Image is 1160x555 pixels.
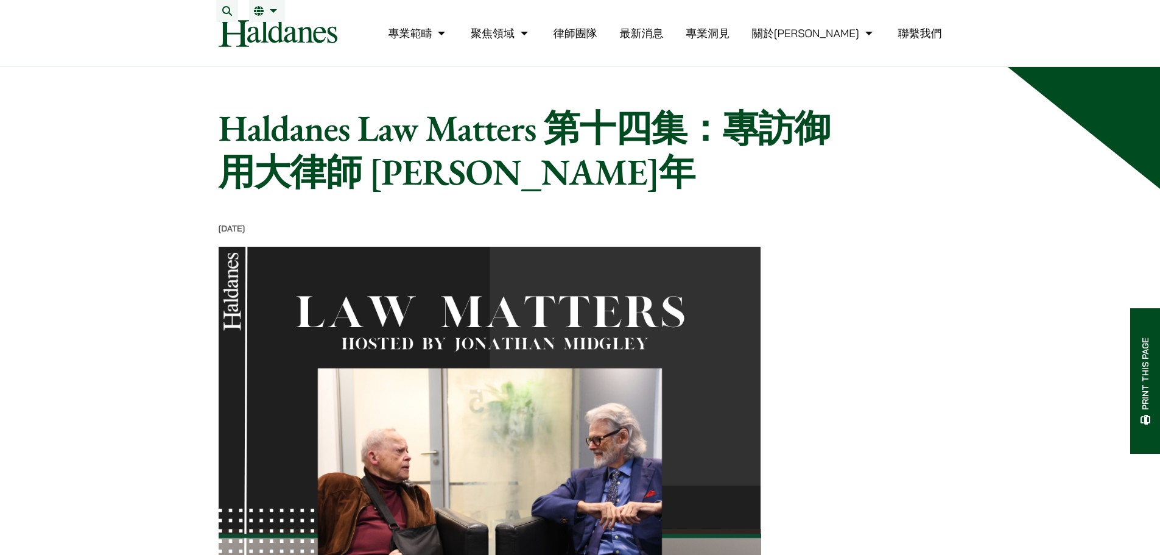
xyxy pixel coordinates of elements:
[686,26,729,40] a: 專業洞見
[471,26,531,40] a: 聚焦領域
[219,19,337,47] img: Logo of Haldanes
[898,26,942,40] a: 聯繫我們
[752,26,876,40] a: 關於何敦
[219,223,245,234] time: [DATE]
[619,26,663,40] a: 最新消息
[219,106,851,194] h1: Haldanes Law Matters 第十四集：專訪御用大律師 [PERSON_NAME]年
[388,26,448,40] a: 專業範疇
[554,26,597,40] a: 律師團隊
[254,6,280,16] a: 繁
